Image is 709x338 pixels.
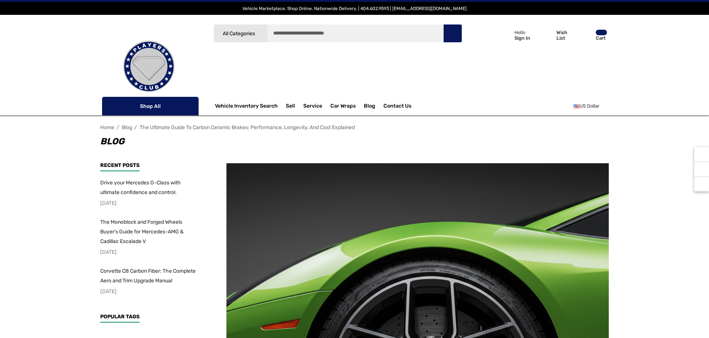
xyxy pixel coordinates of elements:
[100,124,114,131] a: Home
[100,287,200,296] p: [DATE]
[100,217,200,246] a: The Monoblock and Forged Wheels Buyer's Guide for Mercedes-AMG & Cadillac Escalade V
[698,151,705,158] svg: Recently Viewed
[383,103,411,111] a: Contact Us
[286,99,303,114] a: Sell
[100,178,200,197] a: Drive your Mercedes G-Class with ultimate confidence and control.
[100,180,181,196] span: Drive your Mercedes G-Class with ultimate confidence and control.
[100,314,140,320] span: Popular Tags
[556,30,576,41] p: Wish List
[185,104,190,109] svg: Icon Arrow Down
[364,103,375,111] a: Blog
[222,30,255,37] span: All Categories
[100,266,200,286] a: Corvette C8 Carbon Fiber: The Complete Aero and Trim Upgrade Manual
[286,103,295,111] span: Sell
[514,35,530,41] p: Sign In
[140,124,355,131] a: The Ultimate Guide to Carbon Ceramic Brakes: Performance, Longevity, and Cost Explained
[213,24,267,43] a: All Categories Icon Arrow Down Icon Arrow Up
[100,198,200,208] p: [DATE]
[100,134,609,149] h1: Blog
[215,103,278,111] a: Vehicle Inventory Search
[491,22,534,48] a: Sign in
[122,124,132,131] a: Blog
[500,30,510,40] svg: Icon User Account
[596,35,607,41] p: Cart
[541,30,552,41] svg: Wish List
[303,103,322,111] a: Service
[577,22,608,51] a: Cart with 0 items
[100,268,196,284] span: Corvette C8 Carbon Fiber: The Complete Aero and Trim Upgrade Manual
[574,99,608,114] a: USD
[698,165,705,173] svg: Social Media
[330,103,356,111] span: Car Wraps
[694,180,709,188] svg: Top
[110,102,121,111] svg: Icon Line
[242,6,467,11] span: Vehicle Marketplace. Shop Online. Nationwide Delivery. | 404.602.9593 | [EMAIL_ADDRESS][DOMAIN_NAME]
[330,99,364,114] a: Car Wraps
[100,247,200,257] p: [DATE]
[112,29,186,104] img: Players Club | Cars For Sale
[443,24,462,43] button: Search
[538,22,577,48] a: Wish List Wish List
[100,219,184,245] span: The Monoblock and Forged Wheels Buyer's Guide for Mercedes-AMG & Cadillac Escalade V
[102,97,199,115] p: Shop All
[100,121,609,134] nav: Breadcrumb
[514,30,530,35] p: Hello
[100,162,140,168] span: Recent Posts
[580,30,591,40] svg: Review Your Cart
[256,31,262,36] svg: Icon Arrow Down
